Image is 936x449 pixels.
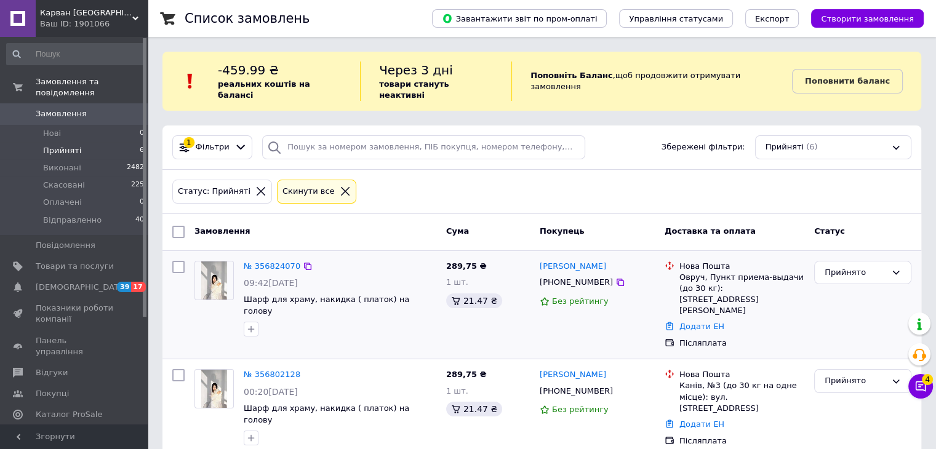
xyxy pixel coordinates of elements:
[131,282,145,292] span: 17
[135,215,144,226] span: 40
[446,402,502,416] div: 21.47 ₴
[185,11,310,26] h1: Список замовлень
[181,72,199,90] img: :exclamation:
[43,197,82,208] span: Оплачені
[792,69,903,93] a: Поповнити баланс
[446,386,468,395] span: 1 шт.
[679,435,804,447] div: Післяплата
[619,9,733,28] button: Управління статусами
[244,261,300,271] a: № 356824070
[140,128,144,139] span: 0
[552,296,609,306] span: Без рейтингу
[629,14,723,23] span: Управління статусами
[218,63,279,77] span: -459.99 ₴
[665,226,756,236] span: Доставка та оплата
[679,380,804,414] div: Канів, №3 (до 30 кг на одне місце): вул. [STREET_ADDRESS]
[36,388,69,399] span: Покупці
[755,14,790,23] span: Експорт
[446,293,502,308] div: 21.47 ₴
[201,370,227,408] img: Фото товару
[131,180,144,191] span: 225
[40,7,132,18] span: Карван Вишивка karvan-vushuvka
[446,226,469,236] span: Cума
[679,338,804,349] div: Післяплата
[799,14,924,23] a: Створити замовлення
[43,215,102,226] span: Відправленно
[825,266,886,279] div: Прийнято
[194,261,234,300] a: Фото товару
[140,197,144,208] span: 0
[679,322,724,331] a: Додати ЕН
[442,13,597,24] span: Завантажити звіт по пром-оплаті
[36,282,127,293] span: [DEMOGRAPHIC_DATA]
[36,409,102,420] span: Каталог ProSale
[262,135,585,159] input: Пошук за номером замовлення, ПІБ покупця, номером телефону, Email, номером накладної
[679,419,724,429] a: Додати ЕН
[530,71,612,80] b: Поповніть Баланс
[244,278,298,288] span: 09:42[DATE]
[908,374,933,399] button: Чат з покупцем4
[540,226,585,236] span: Покупець
[244,370,300,379] a: № 356802128
[745,9,799,28] button: Експорт
[194,369,234,408] a: Фото товару
[552,405,609,414] span: Без рейтингу
[36,76,148,98] span: Замовлення та повідомлення
[43,162,81,173] span: Виконані
[679,369,804,380] div: Нова Пошта
[194,226,250,236] span: Замовлення
[244,295,409,316] a: Шарф для храму, накидка ( платок) на голову
[811,9,924,28] button: Створити замовлення
[679,261,804,272] div: Нова Пошта
[379,63,453,77] span: Через 3 дні
[244,387,298,397] span: 00:20[DATE]
[537,383,615,399] div: [PHONE_NUMBER]
[540,261,606,272] a: [PERSON_NAME]
[36,303,114,325] span: Показники роботи компанії
[43,180,85,191] span: Скасовані
[662,141,745,153] span: Збережені фільтри:
[36,261,114,272] span: Товари та послуги
[40,18,148,30] div: Ваш ID: 1901066
[127,162,144,173] span: 2482
[446,261,487,271] span: 289,75 ₴
[36,240,95,251] span: Повідомлення
[511,62,792,101] div: , щоб продовжити отримувати замовлення
[679,272,804,317] div: Овруч, Пункт приема-выдачи (до 30 кг): [STREET_ADDRESS][PERSON_NAME]
[280,185,337,198] div: Cкинути все
[922,374,933,385] span: 4
[244,403,409,424] a: Шарф для храму, накидка ( платок) на голову
[446,370,487,379] span: 289,75 ₴
[379,79,449,100] b: товари стануть неактивні
[6,43,145,65] input: Пошук
[806,142,817,151] span: (6)
[36,108,87,119] span: Замовлення
[218,79,310,100] b: реальних коштів на балансі
[175,185,253,198] div: Статус: Прийняті
[814,226,845,236] span: Статус
[825,375,886,387] div: Прийнято
[43,128,61,139] span: Нові
[821,14,914,23] span: Створити замовлення
[432,9,607,28] button: Завантажити звіт по пром-оплаті
[537,274,615,290] div: [PHONE_NUMBER]
[140,145,144,156] span: 6
[36,367,68,378] span: Відгуки
[196,141,230,153] span: Фільтри
[446,277,468,287] span: 1 шт.
[540,369,606,381] a: [PERSON_NAME]
[805,76,890,85] b: Поповнити баланс
[36,335,114,357] span: Панель управління
[117,282,131,292] span: 39
[43,145,81,156] span: Прийняті
[201,261,227,300] img: Фото товару
[183,137,194,148] div: 1
[766,141,804,153] span: Прийняті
